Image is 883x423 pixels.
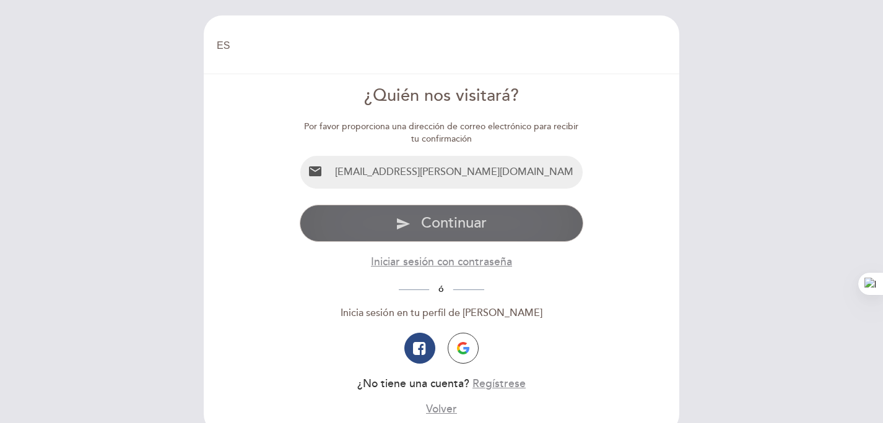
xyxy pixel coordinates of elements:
[330,156,583,189] input: Email
[429,284,453,294] span: ó
[396,216,411,231] i: send
[300,306,584,320] div: Inicia sesión en tu perfil de [PERSON_NAME]
[308,164,323,179] i: email
[300,205,584,242] button: send Continuar
[457,342,469,354] img: icon-google.png
[357,377,469,390] span: ¿No tiene una cuenta?
[421,214,487,232] span: Continuar
[371,254,512,270] button: Iniciar sesión con contraseña
[300,121,584,145] div: Por favor proporciona una dirección de correo electrónico para recibir tu confirmación
[300,84,584,108] div: ¿Quién nos visitará?
[472,376,526,391] button: Regístrese
[426,401,457,417] button: Volver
